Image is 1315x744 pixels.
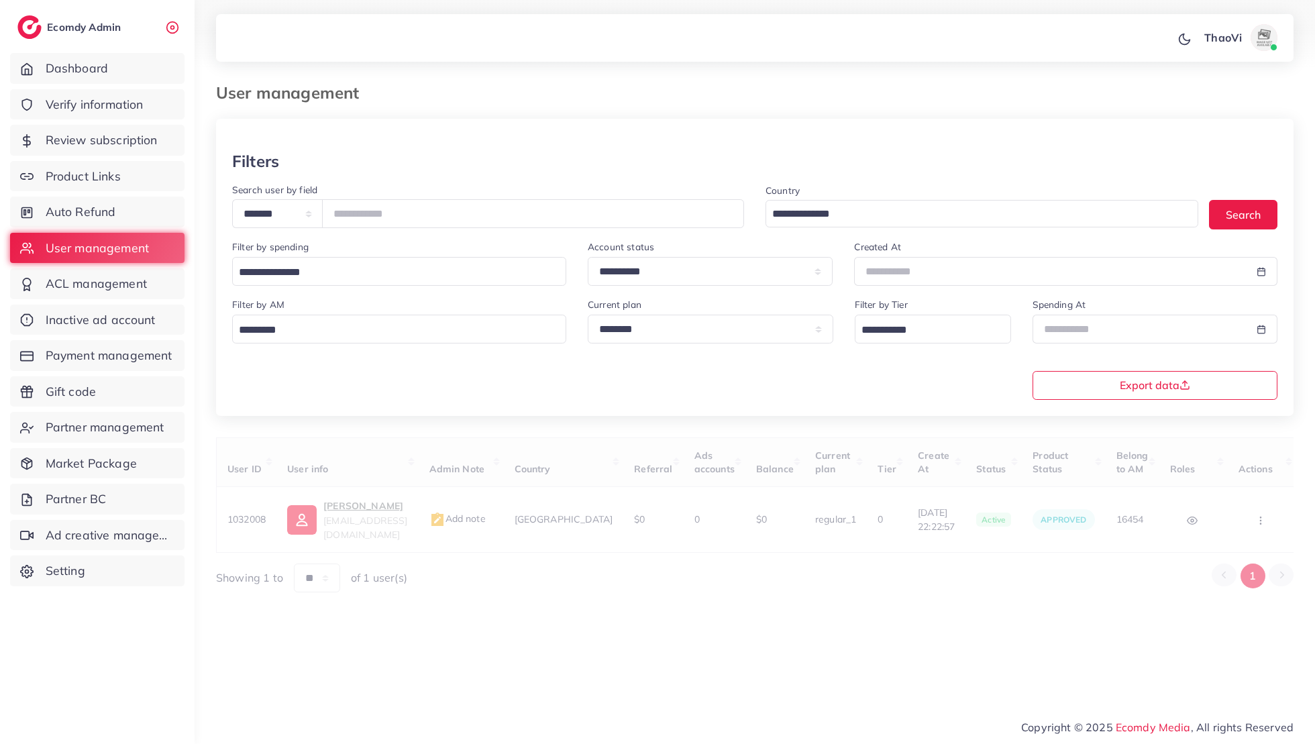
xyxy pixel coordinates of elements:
[1204,30,1242,46] p: ThaoVi
[1197,24,1283,51] a: ThaoViavatar
[46,168,121,185] span: Product Links
[10,555,185,586] a: Setting
[1021,719,1294,735] span: Copyright © 2025
[10,53,185,84] a: Dashboard
[857,320,994,341] input: Search for option
[588,298,641,311] label: Current plan
[10,448,185,479] a: Market Package
[46,203,116,221] span: Auto Refund
[46,131,158,149] span: Review subscription
[768,204,1181,225] input: Search for option
[1116,721,1191,734] a: Ecomdy Media
[234,320,549,341] input: Search for option
[46,490,107,508] span: Partner BC
[232,257,566,286] div: Search for option
[10,520,185,551] a: Ad creative management
[234,262,549,283] input: Search for option
[232,183,317,197] label: Search user by field
[10,376,185,407] a: Gift code
[1209,200,1277,229] button: Search
[10,197,185,227] a: Auto Refund
[46,419,164,436] span: Partner management
[232,240,309,254] label: Filter by spending
[46,311,156,329] span: Inactive ad account
[46,60,108,77] span: Dashboard
[46,562,85,580] span: Setting
[232,315,566,343] div: Search for option
[1251,24,1277,51] img: avatar
[1033,371,1278,400] button: Export data
[216,83,370,103] h3: User management
[232,298,284,311] label: Filter by AM
[46,455,137,472] span: Market Package
[1120,380,1190,390] span: Export data
[46,383,96,401] span: Gift code
[10,268,185,299] a: ACL management
[10,340,185,371] a: Payment management
[854,240,901,254] label: Created At
[1191,719,1294,735] span: , All rights Reserved
[10,484,185,515] a: Partner BC
[855,298,908,311] label: Filter by Tier
[766,200,1198,227] div: Search for option
[10,161,185,192] a: Product Links
[46,527,174,544] span: Ad creative management
[17,15,42,39] img: logo
[10,412,185,443] a: Partner management
[232,152,279,171] h3: Filters
[766,184,800,197] label: Country
[1033,298,1086,311] label: Spending At
[46,240,149,257] span: User management
[10,305,185,335] a: Inactive ad account
[10,89,185,120] a: Verify information
[10,125,185,156] a: Review subscription
[17,15,124,39] a: logoEcomdy Admin
[588,240,654,254] label: Account status
[47,21,124,34] h2: Ecomdy Admin
[855,315,1011,343] div: Search for option
[46,275,147,293] span: ACL management
[10,233,185,264] a: User management
[46,347,172,364] span: Payment management
[46,96,144,113] span: Verify information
